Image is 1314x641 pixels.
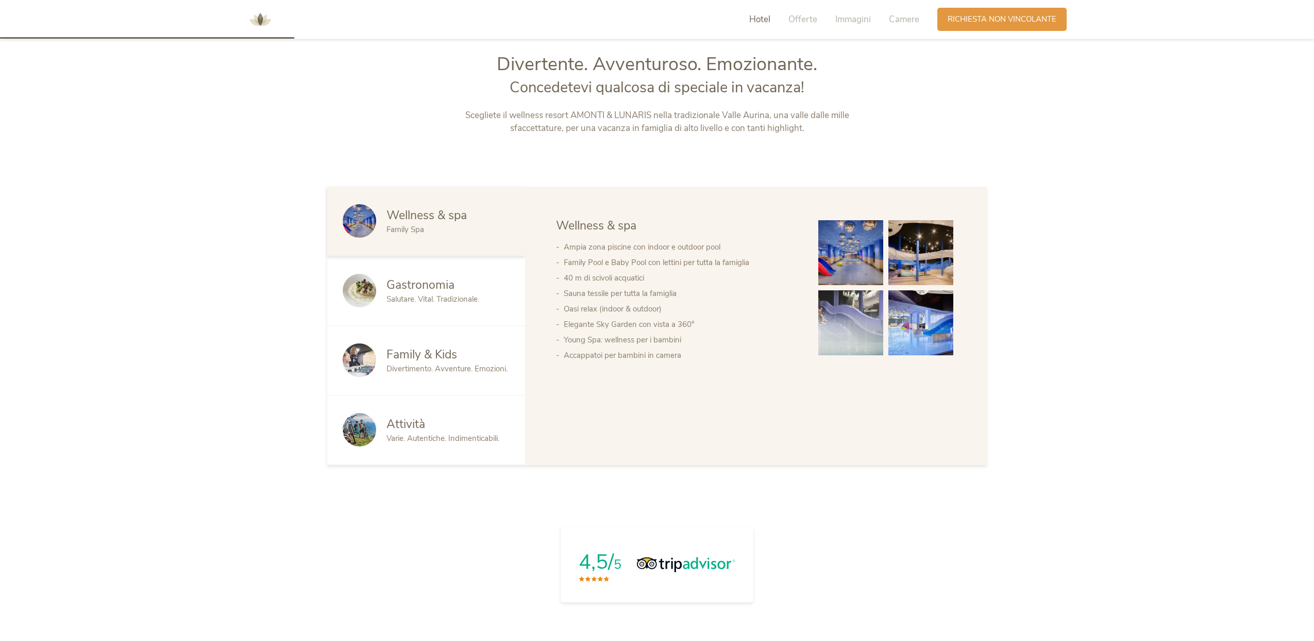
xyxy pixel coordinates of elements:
li: 40 m di scivoli acquatici [564,270,798,286]
span: Concedetevi qualcosa di speciale in vacanza! [510,77,804,97]
span: Attività [386,416,425,432]
span: Salutare. Vital. Tradizionale. [386,294,479,304]
img: Tripadvisor [637,557,735,572]
a: AMONTI & LUNARIS Wellnessresort [245,15,276,23]
span: 5 [614,556,621,573]
li: Elegante Sky Garden con vista a 360° [564,317,798,332]
span: Varie. Autentiche. Indimenticabili. [386,433,499,443]
span: Family Spa [386,224,424,235]
img: AMONTI & LUNARIS Wellnessresort [245,4,276,35]
li: Young Spa: wellness per i bambini [564,332,798,348]
span: Wellness & spa [556,218,636,234]
li: Accappatoi per bambini in camera [564,348,798,363]
li: Family Pool e Baby Pool con lettini per tutta la famiglia [564,255,798,270]
li: Sauna tessile per tutta la famiglia [564,286,798,301]
span: Divertente. Avventuroso. Emozionante. [497,52,817,77]
span: Hotel [749,13,770,25]
span: Richiesta non vincolante [948,14,1056,25]
span: Offerte [788,13,817,25]
span: Wellness & spa [386,207,467,223]
span: Divertimento. Avventure. Emozioni. [386,364,508,374]
span: Immagini [835,13,871,25]
span: Family & Kids [386,347,457,363]
a: 4,5/5Tripadvisor [561,527,753,602]
span: Camere [889,13,919,25]
li: Oasi relax (indoor & outdoor) [564,301,798,317]
li: Ampia zona piscine con indoor e outdoor pool [564,239,798,255]
p: Scegliete il wellness resort AMONTI & LUNARIS nella tradizionale Valle Aurina, una valle dalle mi... [442,109,872,135]
span: Gastronomia [386,277,454,293]
span: 4,5/ [579,548,614,576]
